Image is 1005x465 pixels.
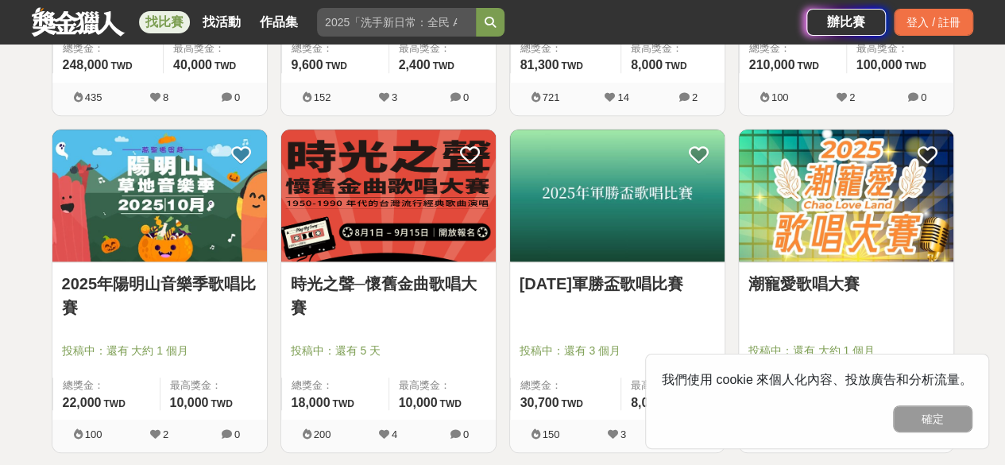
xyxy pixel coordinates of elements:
[921,91,926,103] span: 0
[392,428,397,440] span: 4
[211,398,232,409] span: TWD
[520,58,559,72] span: 81,300
[281,130,496,262] img: Cover Image
[806,9,886,36] a: 辦比賽
[662,373,972,386] span: 我們使用 cookie 來個人化內容、投放廣告和分析流量。
[561,60,582,72] span: TWD
[463,91,469,103] span: 0
[433,60,454,72] span: TWD
[520,41,611,56] span: 總獎金：
[631,58,663,72] span: 8,000
[856,58,903,72] span: 100,000
[856,41,944,56] span: 最高獎金：
[520,396,559,409] span: 30,700
[561,398,582,409] span: TWD
[665,60,686,72] span: TWD
[631,396,663,409] span: 8,000
[292,41,379,56] span: 總獎金：
[399,378,486,393] span: 最高獎金：
[510,130,725,262] img: Cover Image
[292,378,379,393] span: 總獎金：
[904,60,926,72] span: TWD
[253,11,304,33] a: 作品集
[771,91,789,103] span: 100
[62,343,257,359] span: 投稿中：還有 大約 1 個月
[749,41,837,56] span: 總獎金：
[85,91,102,103] span: 435
[399,41,486,56] span: 最高獎金：
[692,91,698,103] span: 2
[139,11,190,33] a: 找比賽
[234,428,240,440] span: 0
[617,91,628,103] span: 14
[631,378,715,393] span: 最高獎金：
[63,378,150,393] span: 總獎金：
[739,130,953,262] img: Cover Image
[281,130,496,263] a: Cover Image
[63,396,102,409] span: 22,000
[520,272,715,296] a: [DATE]軍勝盃歌唱比賽
[63,58,109,72] span: 248,000
[463,428,469,440] span: 0
[292,58,323,72] span: 9,600
[314,428,331,440] span: 200
[52,130,267,262] img: Cover Image
[849,91,855,103] span: 2
[510,130,725,263] a: Cover Image
[894,9,973,36] div: 登入 / 註冊
[215,60,236,72] span: TWD
[326,60,347,72] span: TWD
[170,396,209,409] span: 10,000
[314,91,331,103] span: 152
[520,378,611,393] span: 總獎金：
[520,343,715,359] span: 投稿中：還有 3 個月
[163,91,168,103] span: 8
[291,272,486,320] a: 時光之聲─懷舊金曲歌唱大賽
[63,41,153,56] span: 總獎金：
[103,398,125,409] span: TWD
[85,428,102,440] span: 100
[543,428,560,440] span: 150
[292,396,330,409] span: 18,000
[234,91,240,103] span: 0
[170,378,257,393] span: 最高獎金：
[739,130,953,263] a: Cover Image
[173,58,212,72] span: 40,000
[620,428,626,440] span: 3
[631,41,715,56] span: 最高獎金：
[392,91,397,103] span: 3
[748,343,944,359] span: 投稿中：還有 大約 1 個月
[291,343,486,359] span: 投稿中：還有 5 天
[749,58,795,72] span: 210,000
[196,11,247,33] a: 找活動
[893,405,972,432] button: 確定
[439,398,461,409] span: TWD
[52,130,267,263] a: Cover Image
[399,396,438,409] span: 10,000
[317,8,476,37] input: 2025「洗手新日常：全民 ALL IN」洗手歌全台徵選
[110,60,132,72] span: TWD
[399,58,431,72] span: 2,400
[173,41,257,56] span: 最高獎金：
[797,60,818,72] span: TWD
[543,91,560,103] span: 721
[332,398,354,409] span: TWD
[748,272,944,296] a: 潮寵愛歌唱大賽
[62,272,257,320] a: 2025年陽明山音樂季歌唱比賽
[163,428,168,440] span: 2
